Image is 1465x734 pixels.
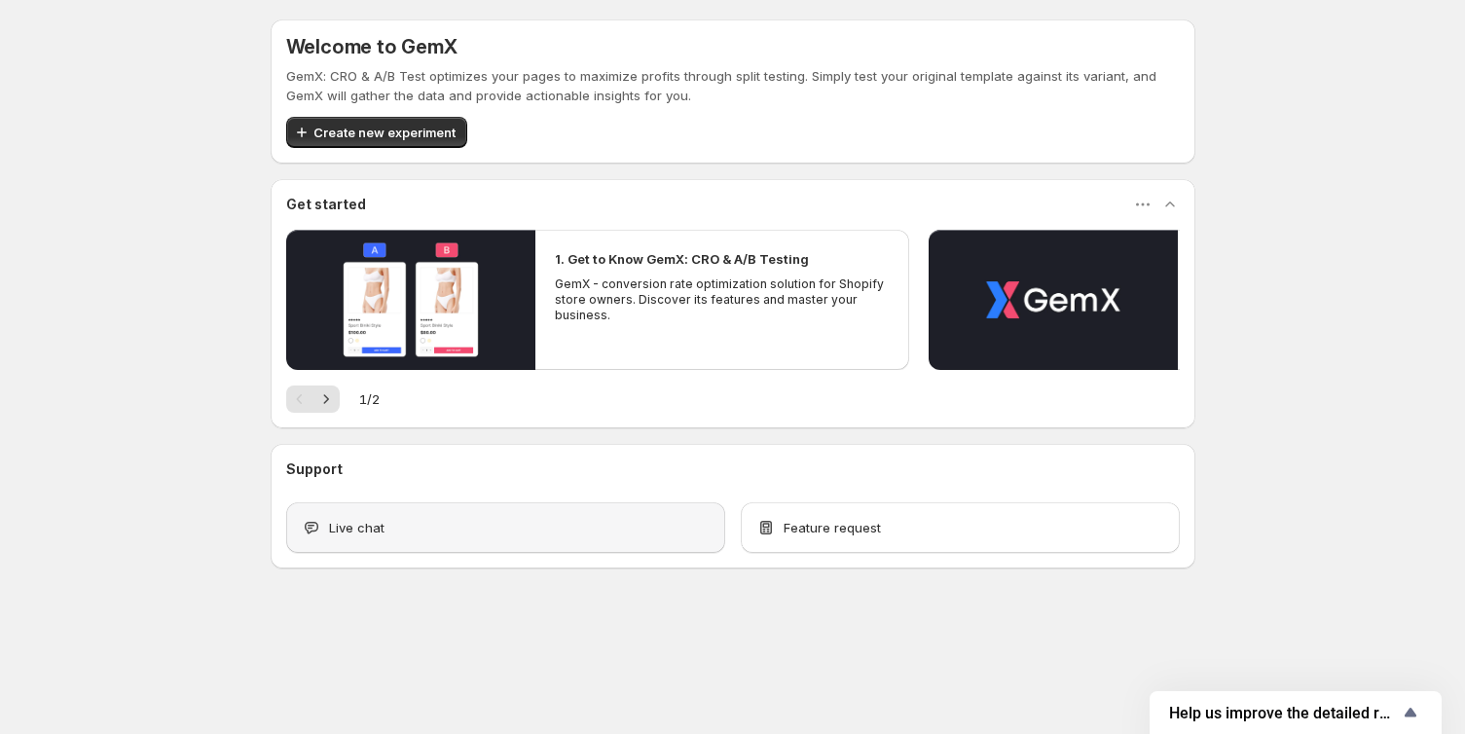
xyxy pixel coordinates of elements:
[312,385,340,413] button: Next
[1169,701,1422,724] button: Show survey - Help us improve the detailed report for A/B campaigns
[286,385,340,413] nav: Pagination
[555,276,890,323] p: GemX - conversion rate optimization solution for Shopify store owners. Discover its features and ...
[313,123,456,142] span: Create new experiment
[286,230,535,370] button: Play video
[784,518,881,537] span: Feature request
[286,195,366,214] h3: Get started
[286,459,343,479] h3: Support
[286,117,467,148] button: Create new experiment
[286,66,1180,105] p: GemX: CRO & A/B Test optimizes your pages to maximize profits through split testing. Simply test ...
[555,249,809,269] h2: 1. Get to Know GemX: CRO & A/B Testing
[286,35,458,58] h5: Welcome to GemX
[1169,704,1399,722] span: Help us improve the detailed report for A/B campaigns
[329,518,385,537] span: Live chat
[359,389,380,409] span: 1 / 2
[929,230,1178,370] button: Play video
